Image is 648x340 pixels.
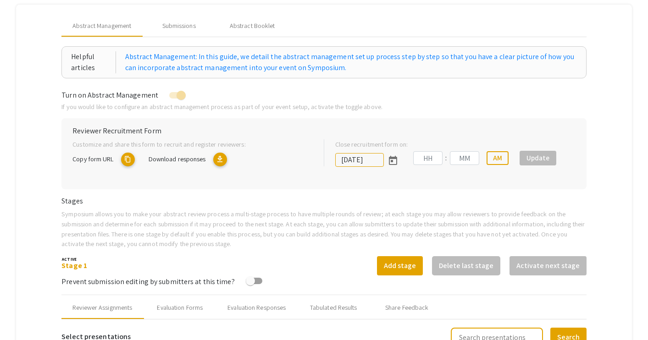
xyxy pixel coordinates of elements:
span: Copy form URL [72,154,113,163]
div: Share Feedback [385,303,428,313]
button: Update [520,151,556,165]
h6: Reviewer Recruitment Form [72,126,576,135]
button: Activate next stage [510,256,587,275]
p: Symposium allows you to make your abstract review process a multi-stage process to have multiple ... [61,209,587,248]
span: Download responses [149,154,206,163]
button: Add stage [377,256,423,275]
a: Stage 1 [61,261,87,270]
button: AM [487,151,509,165]
mat-icon: Export responses [213,153,227,166]
mat-icon: copy URL [121,153,135,166]
a: Abstract Management: In this guide, we detail the abstract management set up process step by step... [125,51,577,73]
input: Minutes [450,151,479,165]
input: Hours [413,151,443,165]
span: Abstract Management [72,21,131,31]
span: Turn on Abstract Management [61,90,158,100]
button: Delete last stage [432,256,500,275]
iframe: Chat [7,299,39,333]
div: Submissions [162,21,196,31]
h6: Stages [61,197,587,205]
p: If you would like to configure an abstract management process as part of your event setup, activa... [61,102,587,112]
div: Reviewer Assignments [72,303,132,313]
div: Evaluation Responses [227,303,286,313]
div: Evaluation Forms [157,303,203,313]
div: Tabulated Results [310,303,357,313]
p: Customize and share this form to recruit and register reviewers: [72,139,309,149]
span: Prevent submission editing by submitters at this time? [61,277,234,286]
button: Open calendar [384,151,402,169]
div: : [443,153,450,164]
div: Abstract Booklet [230,21,275,31]
label: Close recruitment form on: [335,139,408,149]
div: Helpful articles [71,51,116,73]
